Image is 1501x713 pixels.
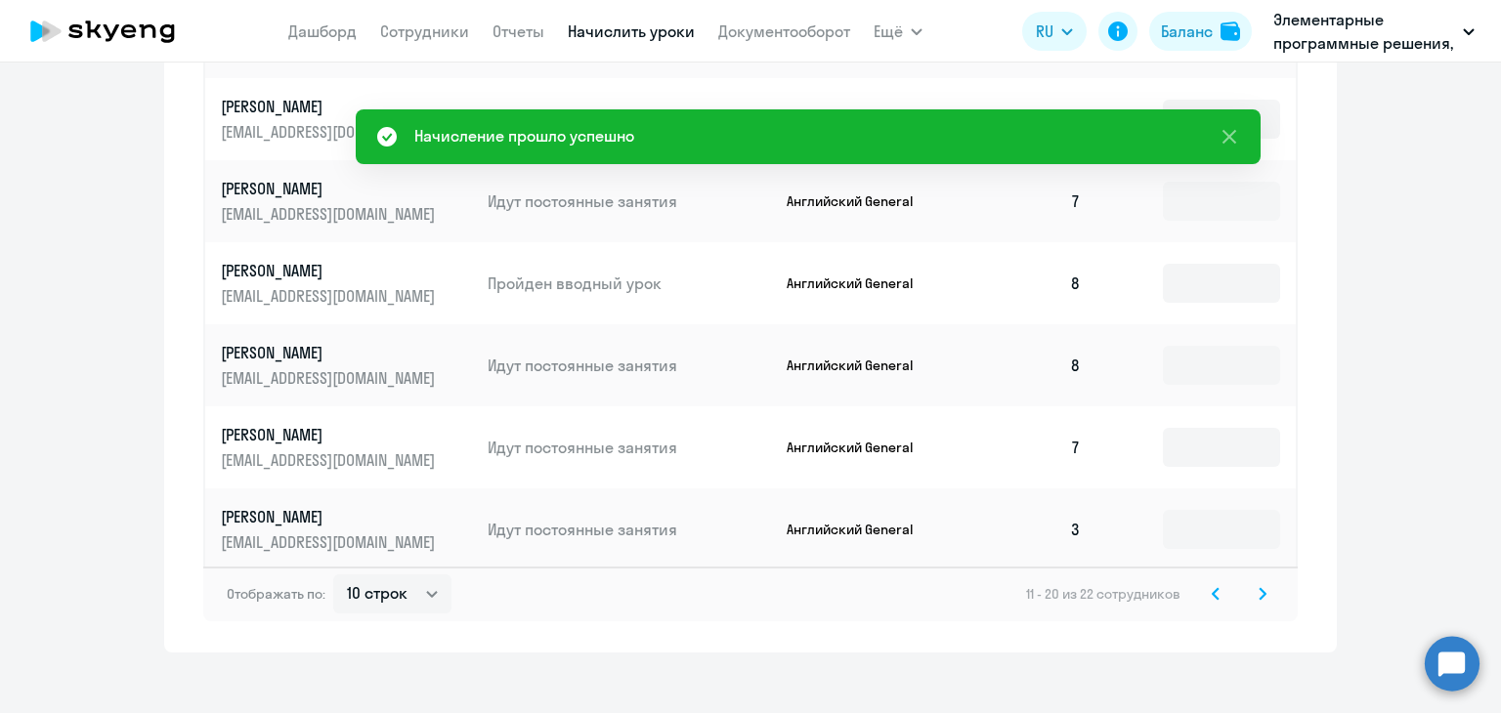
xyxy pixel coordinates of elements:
p: [EMAIL_ADDRESS][DOMAIN_NAME] [221,285,440,307]
p: Английский General [787,439,933,456]
span: Отображать по: [227,585,325,603]
span: 11 - 20 из 22 сотрудников [1026,585,1180,603]
td: 5 [960,78,1096,160]
p: Пройден вводный урок [488,273,771,294]
a: Дашборд [288,21,357,41]
p: Идут постоянные занятия [488,190,771,212]
p: Идут постоянные занятия [488,437,771,458]
p: [PERSON_NAME] [221,506,440,527]
div: Баланс [1161,20,1213,43]
td: 8 [960,324,1096,406]
p: [EMAIL_ADDRESS][DOMAIN_NAME] [221,367,440,389]
p: [PERSON_NAME] [221,424,440,445]
span: Ещё [874,20,903,43]
a: Отчеты [493,21,544,41]
a: [PERSON_NAME][EMAIL_ADDRESS][DOMAIN_NAME] [221,178,472,225]
td: 3 [960,488,1096,570]
a: Сотрудники [380,21,469,41]
a: [PERSON_NAME][EMAIL_ADDRESS][DOMAIN_NAME] [221,424,472,471]
p: [EMAIL_ADDRESS][DOMAIN_NAME] [221,449,440,471]
p: Английский General [787,356,933,374]
a: Документооборот [718,21,850,41]
img: balance [1221,21,1240,41]
p: [EMAIL_ADDRESS][DOMAIN_NAME] [221,203,440,225]
button: Балансbalance [1149,12,1252,51]
p: Английский General [787,274,933,292]
p: [EMAIL_ADDRESS][DOMAIN_NAME] [221,531,440,553]
td: 7 [960,160,1096,242]
p: [PERSON_NAME] [221,178,440,199]
p: Английский General [787,192,933,210]
a: [PERSON_NAME][EMAIL_ADDRESS][DOMAIN_NAME] [221,506,472,553]
button: Элементарные программные решения, ЭЛЕМЕНТАРНЫЕ ПРОГРАММНЫЕ РЕШЕНИЯ, ООО [1264,8,1484,55]
p: Английский General [787,521,933,538]
td: 7 [960,406,1096,488]
a: [PERSON_NAME][EMAIL_ADDRESS][DOMAIN_NAME] [221,96,472,143]
div: Начисление прошло успешно [414,124,634,147]
button: RU [1022,12,1087,51]
td: 8 [960,242,1096,324]
button: Ещё [874,12,922,51]
a: [PERSON_NAME][EMAIL_ADDRESS][DOMAIN_NAME] [221,342,472,389]
p: [PERSON_NAME] [221,342,440,363]
p: Идут постоянные занятия [488,355,771,376]
p: [PERSON_NAME] [221,96,440,117]
a: [PERSON_NAME][EMAIL_ADDRESS][DOMAIN_NAME] [221,260,472,307]
p: [EMAIL_ADDRESS][DOMAIN_NAME] [221,121,440,143]
span: RU [1036,20,1053,43]
a: Начислить уроки [568,21,695,41]
p: [PERSON_NAME] [221,260,440,281]
p: Идут постоянные занятия [488,108,771,130]
p: Элементарные программные решения, ЭЛЕМЕНТАРНЫЕ ПРОГРАММНЫЕ РЕШЕНИЯ, ООО [1273,8,1455,55]
p: Идут постоянные занятия [488,519,771,540]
